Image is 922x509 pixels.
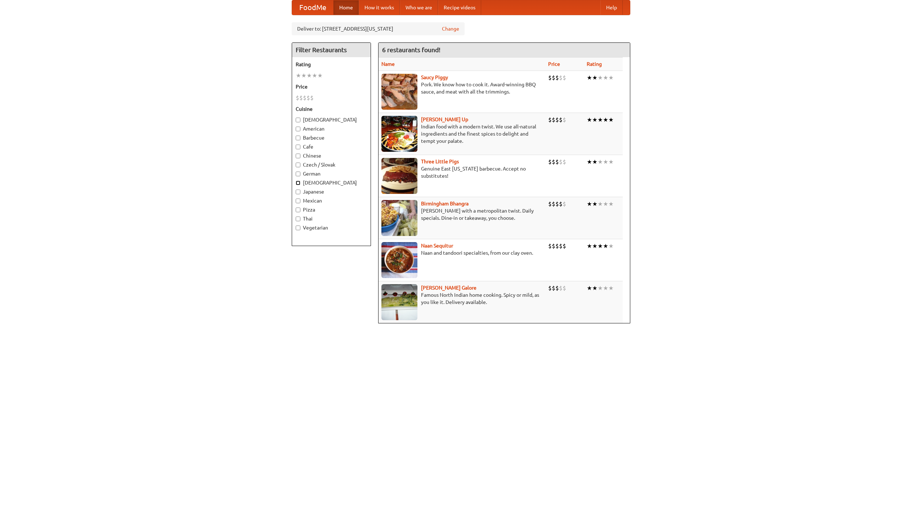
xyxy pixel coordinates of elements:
[303,94,306,102] li: $
[438,0,481,15] a: Recipe videos
[381,74,417,110] img: saucy.jpg
[296,206,367,213] label: Pizza
[608,200,614,208] li: ★
[296,199,300,203] input: Mexican
[334,0,359,15] a: Home
[592,242,597,250] li: ★
[559,242,563,250] li: $
[382,46,440,53] ng-pluralize: 6 restaurants found!
[381,291,542,306] p: Famous North Indian home cooking. Spicy or mild, as you like it. Delivery available.
[563,158,566,166] li: $
[296,226,300,230] input: Vegetarian
[559,158,563,166] li: $
[548,116,552,124] li: $
[381,61,395,67] a: Name
[563,242,566,250] li: $
[597,200,603,208] li: ★
[587,61,602,67] a: Rating
[381,284,417,320] img: currygalore.jpg
[555,158,559,166] li: $
[608,284,614,292] li: ★
[548,61,560,67] a: Price
[296,197,367,204] label: Mexican
[359,0,400,15] a: How it works
[292,43,371,57] h4: Filter Restaurants
[421,201,469,206] a: Birmingham Bhangra
[292,0,334,15] a: FoodMe
[381,249,542,256] p: Naan and tandoori specialties, from our clay oven.
[592,116,597,124] li: ★
[555,116,559,124] li: $
[608,158,614,166] li: ★
[296,163,300,167] input: Czech / Slovak
[296,172,300,176] input: German
[597,284,603,292] li: ★
[381,207,542,222] p: [PERSON_NAME] with a metropolitan twist. Daily specials. Dine-in or takeaway, you choose.
[381,116,417,152] img: curryup.jpg
[608,116,614,124] li: ★
[548,242,552,250] li: $
[296,134,367,141] label: Barbecue
[296,190,300,194] input: Japanese
[381,165,542,179] p: Genuine East [US_STATE] barbecue. Accept no substitutes!
[603,158,608,166] li: ★
[603,116,608,124] li: ★
[421,74,448,80] a: Saucy Piggy
[552,242,555,250] li: $
[296,152,367,159] label: Chinese
[552,284,555,292] li: $
[603,200,608,208] li: ★
[296,116,367,123] label: [DEMOGRAPHIC_DATA]
[555,242,559,250] li: $
[563,200,566,208] li: $
[296,208,300,212] input: Pizza
[587,74,592,82] li: ★
[555,284,559,292] li: $
[296,170,367,177] label: German
[421,159,459,164] b: Three Little Pigs
[310,94,314,102] li: $
[301,72,306,79] li: ★
[296,143,367,150] label: Cafe
[442,25,459,32] a: Change
[296,94,299,102] li: $
[296,125,367,132] label: American
[592,74,597,82] li: ★
[296,161,367,168] label: Czech / Slovak
[608,74,614,82] li: ★
[597,74,603,82] li: ★
[587,158,592,166] li: ★
[552,158,555,166] li: $
[296,217,300,221] input: Thai
[548,200,552,208] li: $
[597,116,603,124] li: ★
[296,181,300,185] input: [DEMOGRAPHIC_DATA]
[296,145,300,149] input: Cafe
[296,105,367,113] h5: Cuisine
[381,123,542,145] p: Indian food with a modern twist. We use all-natural ingredients and the finest spices to delight ...
[548,158,552,166] li: $
[592,284,597,292] li: ★
[296,136,300,140] input: Barbecue
[296,224,367,231] label: Vegetarian
[381,200,417,236] img: bhangra.jpg
[299,94,303,102] li: $
[548,284,552,292] li: $
[563,74,566,82] li: $
[587,116,592,124] li: ★
[559,200,563,208] li: $
[421,243,453,249] a: Naan Sequitur
[563,284,566,292] li: $
[292,22,465,35] div: Deliver to: [STREET_ADDRESS][US_STATE]
[381,242,417,278] img: naansequitur.jpg
[421,117,468,122] a: [PERSON_NAME] Up
[559,284,563,292] li: $
[559,74,563,82] li: $
[597,242,603,250] li: ★
[552,74,555,82] li: $
[555,74,559,82] li: $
